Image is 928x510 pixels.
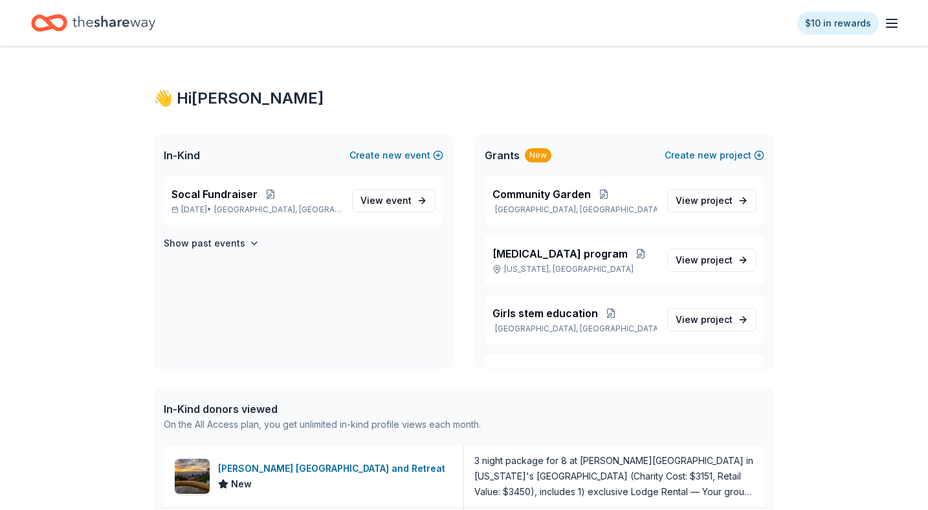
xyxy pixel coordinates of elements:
div: [PERSON_NAME] [GEOGRAPHIC_DATA] and Retreat [218,461,450,476]
span: View [676,193,733,208]
a: View project [667,249,757,272]
div: On the All Access plan, you get unlimited in-kind profile views each month. [164,417,481,432]
h4: Show past events [164,236,245,251]
span: Socal Fundraiser [171,186,258,202]
button: Createnewevent [349,148,443,163]
button: Createnewproject [665,148,764,163]
span: event [386,195,412,206]
p: [US_STATE], [GEOGRAPHIC_DATA] [492,264,657,274]
span: Community Garden [492,186,591,202]
div: 3 night package for 8 at [PERSON_NAME][GEOGRAPHIC_DATA] in [US_STATE]'s [GEOGRAPHIC_DATA] (Charit... [474,453,754,500]
div: 👋 Hi [PERSON_NAME] [153,88,775,109]
p: [GEOGRAPHIC_DATA], [GEOGRAPHIC_DATA] [492,324,657,334]
span: New [231,476,252,492]
button: Show past events [164,236,260,251]
div: New [525,148,551,162]
span: project [701,314,733,325]
span: View [676,312,733,327]
span: View [360,193,412,208]
a: Home [31,8,155,38]
span: new [382,148,402,163]
span: After school program [492,365,602,381]
a: View project [667,189,757,212]
div: In-Kind donors viewed [164,401,481,417]
span: project [701,195,733,206]
span: project [701,254,733,265]
img: Image for Downing Mountain Lodge and Retreat [175,459,210,494]
span: Girls stem education [492,305,598,321]
span: [MEDICAL_DATA] program [492,246,628,261]
span: Grants [485,148,520,163]
span: In-Kind [164,148,200,163]
span: View [676,252,733,268]
a: $10 in rewards [797,12,879,35]
a: View project [667,308,757,331]
p: [DATE] • [171,205,342,215]
span: new [698,148,717,163]
a: View event [352,189,436,212]
p: [GEOGRAPHIC_DATA], [GEOGRAPHIC_DATA] [492,205,657,215]
span: [GEOGRAPHIC_DATA], [GEOGRAPHIC_DATA] [214,205,342,215]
